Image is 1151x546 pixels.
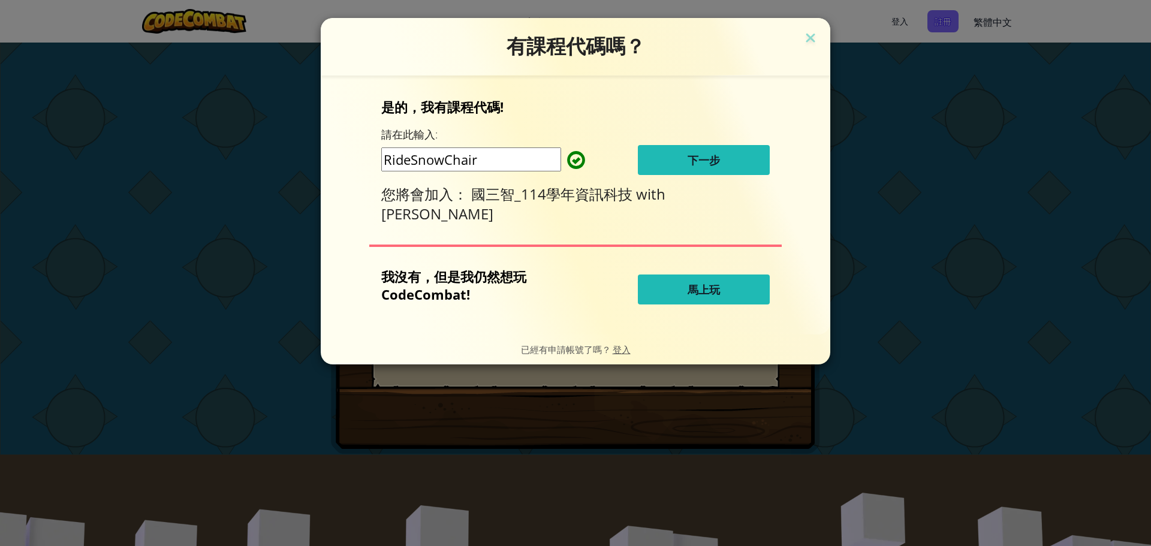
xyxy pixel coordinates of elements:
[381,204,493,224] span: [PERSON_NAME]
[381,98,770,116] p: 是的，我有課程代碼!
[636,184,665,204] span: with
[638,274,770,304] button: 馬上玩
[688,282,720,297] span: 馬上玩
[638,145,770,175] button: 下一步
[471,184,636,204] span: 國三智_114學年資訊科技
[521,343,613,355] span: 已經有申請帳號了嗎？
[381,127,438,142] label: 請在此輸入:
[381,184,471,204] span: 您將會加入：
[507,34,645,58] span: 有課程代碼嗎？
[803,30,818,48] img: close icon
[613,343,631,355] a: 登入
[688,153,720,167] span: 下一步
[381,267,578,303] p: 我沒有，但是我仍然想玩 CodeCombat!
